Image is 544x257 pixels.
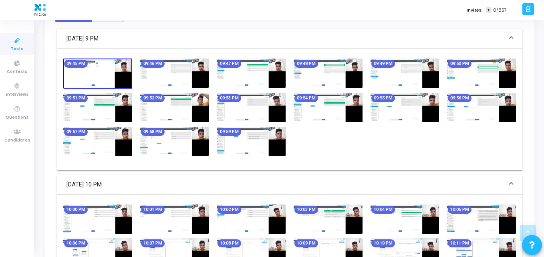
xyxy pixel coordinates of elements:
img: screenshot-1747153940413.jpeg [217,204,286,234]
img: screenshot-1747153520406.jpeg [371,93,439,122]
mat-chip: 09:51 PM [64,94,88,102]
img: screenshot-1747154000322.jpeg [294,204,363,234]
div: [DATE] 9 PM [57,49,522,170]
mat-chip: 10:08 PM [218,239,241,247]
mat-chip: 09:57 PM [64,128,88,136]
img: logo [32,2,48,18]
mat-chip: 10:03 PM [294,206,318,214]
img: screenshot-1747153100424.jpeg [294,59,363,88]
mat-chip: 09:59 PM [218,128,241,136]
mat-chip: 09:49 PM [371,60,395,68]
mat-chip: 09:56 PM [448,94,471,102]
mat-chip: 09:50 PM [448,60,471,68]
img: screenshot-1747152920335.jpeg [63,59,132,89]
img: screenshot-1747153580407.jpeg [447,93,516,122]
img: screenshot-1747154120382.jpeg [447,204,516,234]
mat-chip: 10:01 PM [141,206,165,214]
mat-chip: 09:58 PM [141,128,165,136]
mat-chip: 09:55 PM [371,94,395,102]
span: T [486,7,491,13]
img: screenshot-1747153700399.jpeg [140,127,209,156]
img: screenshot-1747153040307.jpeg [217,59,286,88]
mat-chip: 10:04 PM [371,206,395,214]
mat-chip: 09:46 PM [141,60,165,68]
mat-chip: 09:48 PM [294,60,318,68]
mat-chip: 09:54 PM [294,94,318,102]
mat-chip: 10:09 PM [294,239,318,247]
mat-chip: 10:00 PM [64,206,88,214]
img: screenshot-1747153640282.jpeg [63,127,132,156]
mat-chip: 09:53 PM [218,94,241,102]
img: screenshot-1747154060223.jpeg [371,204,439,234]
mat-expansion-panel-header: [DATE] 9 PM [57,29,522,49]
mat-chip: 09:47 PM [218,60,241,68]
mat-chip: 10:07 PM [141,239,165,247]
label: Invites: [467,7,483,14]
mat-chip: 09:52 PM [141,94,165,102]
img: screenshot-1747153340408.jpeg [140,93,209,122]
img: screenshot-1747153160411.jpeg [371,59,439,88]
img: screenshot-1747153880266.jpeg [140,204,209,234]
img: screenshot-1747153400411.jpeg [217,93,286,122]
img: screenshot-1747153460273.jpeg [294,93,363,122]
span: 0/857 [493,7,507,14]
mat-chip: 10:02 PM [218,206,241,214]
span: Interviews [6,91,28,98]
mat-expansion-panel-header: [DATE] 10 PM [57,175,522,195]
span: Contests [7,69,27,75]
mat-panel-title: [DATE] 9 PM [66,34,503,43]
mat-chip: 09:45 PM [64,60,88,68]
mat-panel-title: [DATE] 10 PM [66,180,503,189]
mat-chip: 10:10 PM [371,239,395,247]
img: screenshot-1747153820404.jpeg [63,204,132,234]
img: screenshot-1747153220286.jpeg [447,59,516,88]
img: screenshot-1747153280422.jpeg [63,93,132,122]
mat-chip: 10:06 PM [64,239,88,247]
span: Candidates [4,137,30,144]
img: screenshot-1747153760399.jpeg [217,127,286,156]
span: Questions [6,114,28,121]
img: screenshot-1747152980256.jpeg [140,59,209,88]
mat-chip: 10:05 PM [448,206,471,214]
mat-chip: 10:11 PM [448,239,471,247]
span: Tests [11,46,23,53]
